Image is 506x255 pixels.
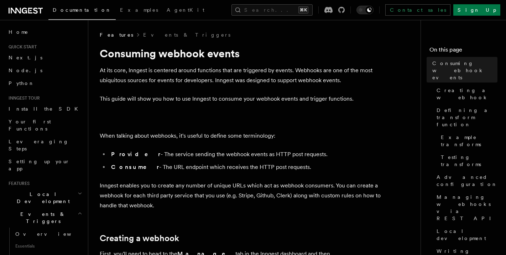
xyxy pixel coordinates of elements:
a: Sign Up [453,4,500,16]
a: Creating a webhook [434,84,497,104]
li: - The service sending the webhook events as HTTP post requests. [109,149,385,159]
a: Install the SDK [6,102,84,115]
span: Local development [437,228,497,242]
span: Events & Triggers [6,211,78,225]
a: Advanced configuration [434,171,497,191]
span: Node.js [9,68,42,73]
a: Testing transforms [438,151,497,171]
span: Examples [120,7,158,13]
a: Creating a webhook [100,233,179,243]
a: Leveraging Steps [6,135,84,155]
span: Advanced configuration [437,174,497,188]
button: Search...⌘K [231,4,313,16]
span: Features [6,181,30,186]
span: Documentation [53,7,111,13]
span: Home [9,28,28,36]
span: Your first Functions [9,119,51,132]
a: Node.js [6,64,84,77]
a: Home [6,26,84,38]
button: Local Development [6,188,84,208]
p: When talking about webhooks, it's useful to define some terminology: [100,131,385,141]
a: Python [6,77,84,90]
p: Inngest enables you to create any number of unique URLs which act as webhook consumers. You can c... [100,181,385,211]
span: Local Development [6,191,78,205]
a: Setting up your app [6,155,84,175]
span: Features [100,31,133,38]
a: Consuming webhook events [429,57,497,84]
span: Python [9,80,35,86]
span: Next.js [9,55,42,60]
a: Example transforms [438,131,497,151]
a: AgentKit [162,2,209,19]
a: Your first Functions [6,115,84,135]
a: Defining a transform function [434,104,497,131]
span: Essentials [12,240,84,252]
span: Managing webhooks via REST API [437,193,497,222]
span: Setting up your app [9,159,70,171]
h1: Consuming webhook events [100,47,385,60]
a: Contact sales [385,4,450,16]
p: This guide will show you how to use Inngest to consume your webhook events and trigger functions. [100,94,385,104]
button: Events & Triggers [6,208,84,228]
a: Next.js [6,51,84,64]
span: Install the SDK [9,106,82,112]
span: Defining a transform function [437,107,497,128]
h4: On this page [429,46,497,57]
li: - The URL endpoint which receives the HTTP post requests. [109,162,385,172]
a: Overview [12,228,84,240]
a: Managing webhooks via REST API [434,191,497,225]
span: AgentKit [167,7,204,13]
p: At its core, Inngest is centered around functions that are triggered by events. Webhooks are one ... [100,65,385,85]
span: Example transforms [441,134,497,148]
span: Overview [15,231,89,237]
kbd: ⌘K [298,6,308,14]
span: Creating a webhook [437,87,497,101]
span: Testing transforms [441,154,497,168]
strong: Consumer [111,164,159,170]
a: Examples [116,2,162,19]
a: Local development [434,225,497,245]
a: Documentation [48,2,116,20]
span: Leveraging Steps [9,139,69,152]
span: Consuming webhook events [432,60,497,81]
span: Inngest tour [6,95,40,101]
span: Quick start [6,44,37,50]
a: Events & Triggers [143,31,230,38]
strong: Provider [111,151,161,158]
button: Toggle dark mode [356,6,374,14]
